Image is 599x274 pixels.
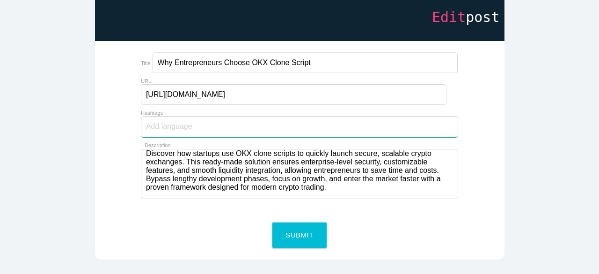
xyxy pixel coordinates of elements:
textarea: Discover how startups use OKX clone scripts to quickly launch secure, scalable crypto exchanges. ... [141,149,458,199]
label: URL [141,78,151,84]
h1: post [100,9,500,25]
label: Description [141,142,395,148]
span: Edit [432,9,466,25]
input: Add language [146,117,202,136]
button: Submit [272,222,327,248]
label: Title [141,60,151,66]
label: Hashtags [141,110,163,116]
